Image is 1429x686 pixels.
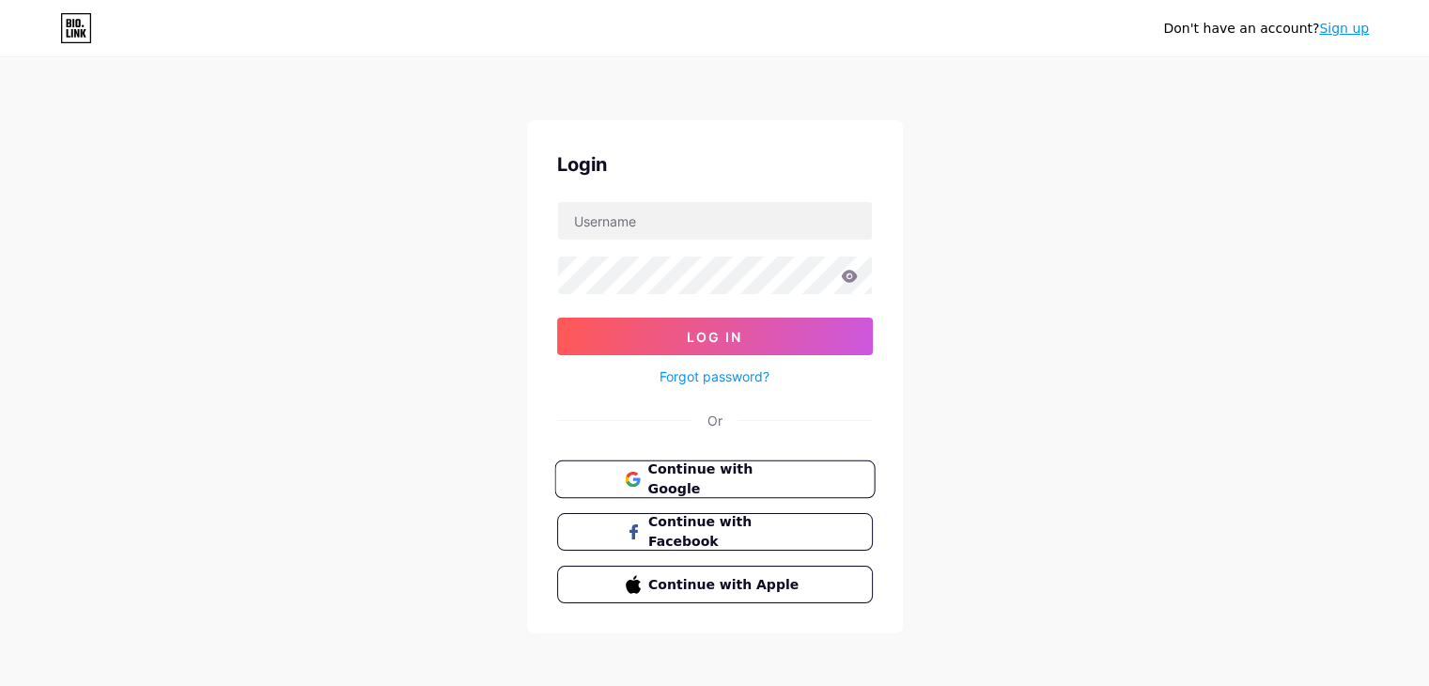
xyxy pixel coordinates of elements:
[1163,19,1369,39] div: Don't have an account?
[554,460,875,499] button: Continue with Google
[707,411,722,430] div: Or
[687,329,742,345] span: Log In
[648,575,803,595] span: Continue with Apple
[558,202,872,240] input: Username
[557,318,873,355] button: Log In
[557,460,873,498] a: Continue with Google
[1319,21,1369,36] a: Sign up
[557,150,873,179] div: Login
[647,460,804,500] span: Continue with Google
[660,366,769,386] a: Forgot password?
[557,513,873,551] button: Continue with Facebook
[557,566,873,603] button: Continue with Apple
[648,512,803,552] span: Continue with Facebook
